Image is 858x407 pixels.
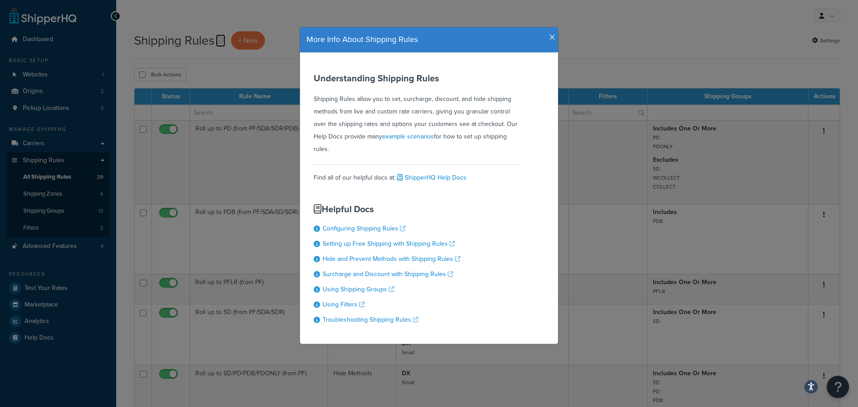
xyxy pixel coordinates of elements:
div: Shipping Rules allow you to set, surcharge, discount, and hide shipping methods from live and cus... [314,73,522,155]
h3: Helpful Docs [314,204,460,214]
a: example scenarios [382,132,434,141]
a: Setting up Free Shipping with Shipping Rules [323,239,455,248]
a: Troubleshooting Shipping Rules [323,315,418,324]
a: Hide and Prevent Methods with Shipping Rules [323,254,460,264]
a: Using Filters [323,300,365,309]
a: Configuring Shipping Rules [323,224,405,233]
a: Surcharge and Discount with Shipping Rules [323,269,453,279]
h4: More Info About Shipping Rules [307,34,551,46]
a: Using Shipping Groups [323,285,394,294]
h3: Understanding Shipping Rules [314,73,522,83]
div: Find all of our helpful docs at: [314,164,522,184]
a: ShipperHQ Help Docs [395,173,467,182]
